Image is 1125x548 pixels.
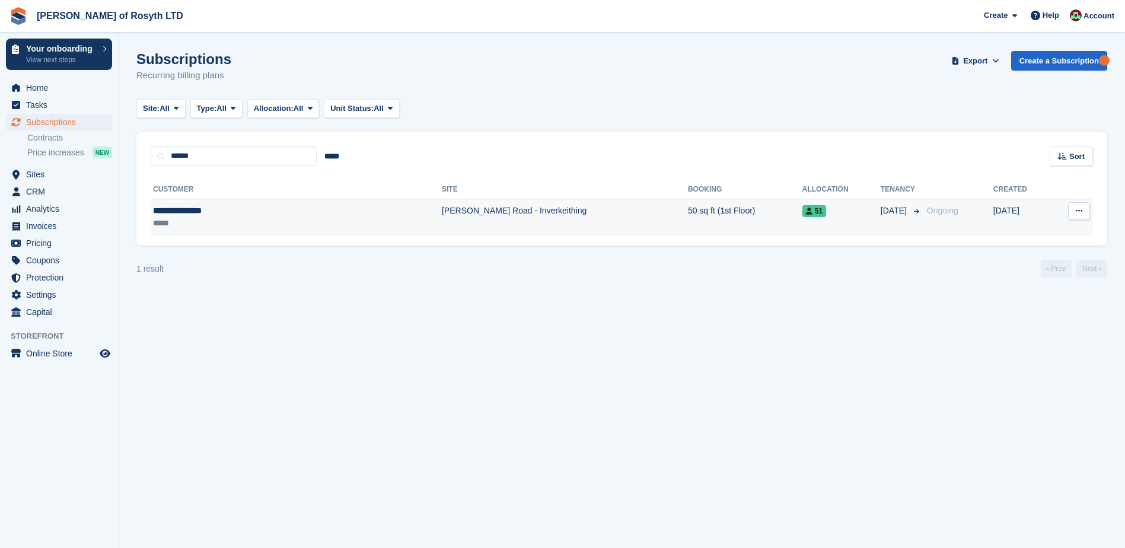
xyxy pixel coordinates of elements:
[6,235,112,251] a: menu
[254,103,294,114] span: Allocation:
[6,218,112,234] a: menu
[1076,260,1107,278] a: Next
[294,103,304,114] span: All
[1083,10,1114,22] span: Account
[688,199,802,236] td: 50 sq ft (1st Floor)
[6,79,112,96] a: menu
[216,103,227,114] span: All
[26,183,97,200] span: CRM
[26,97,97,113] span: Tasks
[6,97,112,113] a: menu
[963,55,987,67] span: Export
[26,44,97,53] p: Your onboarding
[26,345,97,362] span: Online Store
[1011,51,1107,71] a: Create a Subscription
[442,199,688,236] td: [PERSON_NAME] Road - Inverkeithing
[6,286,112,303] a: menu
[442,180,688,199] th: Site
[93,146,112,158] div: NEW
[190,99,243,119] button: Type: All
[927,206,958,215] span: Ongoing
[160,103,170,114] span: All
[802,180,881,199] th: Allocation
[9,7,27,25] img: stora-icon-8386f47178a22dfd0bd8f6a31ec36ba5ce8667c1dd55bd0f319d3a0aa187defe.svg
[98,346,112,361] a: Preview store
[247,99,320,119] button: Allocation: All
[6,269,112,286] a: menu
[1099,55,1110,66] div: Tooltip anchor
[881,180,922,199] th: Tenancy
[993,199,1051,236] td: [DATE]
[984,9,1008,21] span: Create
[881,205,909,217] span: [DATE]
[11,330,118,342] span: Storefront
[26,200,97,217] span: Analytics
[197,103,217,114] span: Type:
[1070,9,1082,21] img: Anne Thomson
[6,252,112,269] a: menu
[802,205,826,217] span: 51
[6,304,112,320] a: menu
[136,69,231,82] p: Recurring billing plans
[324,99,399,119] button: Unit Status: All
[6,345,112,362] a: menu
[26,235,97,251] span: Pricing
[330,103,374,114] span: Unit Status:
[6,183,112,200] a: menu
[6,39,112,70] a: Your onboarding View next steps
[27,146,112,159] a: Price increases NEW
[26,304,97,320] span: Capital
[136,99,186,119] button: Site: All
[136,263,164,275] div: 1 result
[6,200,112,217] a: menu
[688,180,802,199] th: Booking
[6,114,112,130] a: menu
[1043,9,1059,21] span: Help
[26,218,97,234] span: Invoices
[26,114,97,130] span: Subscriptions
[26,55,97,65] p: View next steps
[1038,260,1110,278] nav: Page
[1041,260,1072,278] a: Previous
[143,103,160,114] span: Site:
[949,51,1002,71] button: Export
[993,180,1051,199] th: Created
[27,147,84,158] span: Price increases
[136,51,231,67] h1: Subscriptions
[151,180,442,199] th: Customer
[26,252,97,269] span: Coupons
[26,286,97,303] span: Settings
[374,103,384,114] span: All
[27,132,112,144] a: Contracts
[26,269,97,286] span: Protection
[1069,151,1085,163] span: Sort
[26,79,97,96] span: Home
[6,166,112,183] a: menu
[26,166,97,183] span: Sites
[32,6,188,26] a: [PERSON_NAME] of Rosyth LTD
